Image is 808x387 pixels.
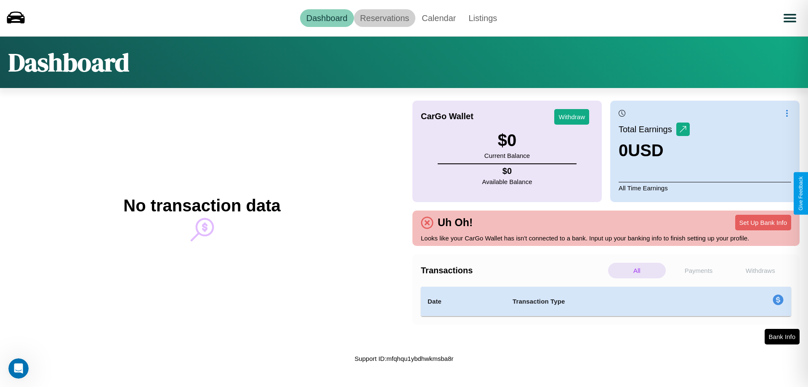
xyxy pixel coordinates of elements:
p: Current Balance [484,150,530,161]
p: Total Earnings [619,122,676,137]
table: simple table [421,287,791,316]
h4: Transaction Type [513,296,704,307]
p: Support ID: mfqhqu1ybdhwkmsba8r [354,353,453,364]
button: Open menu [778,6,802,30]
a: Reservations [354,9,416,27]
h3: 0 USD [619,141,690,160]
h4: Date [428,296,499,307]
button: Withdraw [554,109,589,125]
p: All [608,263,666,278]
p: Looks like your CarGo Wallet has isn't connected to a bank. Input up your banking info to finish ... [421,232,791,244]
h1: Dashboard [8,45,129,80]
p: Payments [670,263,728,278]
a: Listings [462,9,503,27]
p: Available Balance [482,176,532,187]
p: All Time Earnings [619,182,791,194]
a: Dashboard [300,9,354,27]
p: Withdraws [731,263,789,278]
button: Bank Info [765,329,800,344]
a: Calendar [415,9,462,27]
h3: $ 0 [484,131,530,150]
button: Set Up Bank Info [735,215,791,230]
h4: $ 0 [482,166,532,176]
h4: Transactions [421,266,606,275]
h4: CarGo Wallet [421,112,473,121]
h4: Uh Oh! [433,216,477,229]
h2: No transaction data [123,196,280,215]
div: Give Feedback [798,176,804,211]
iframe: Intercom live chat [8,358,29,379]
